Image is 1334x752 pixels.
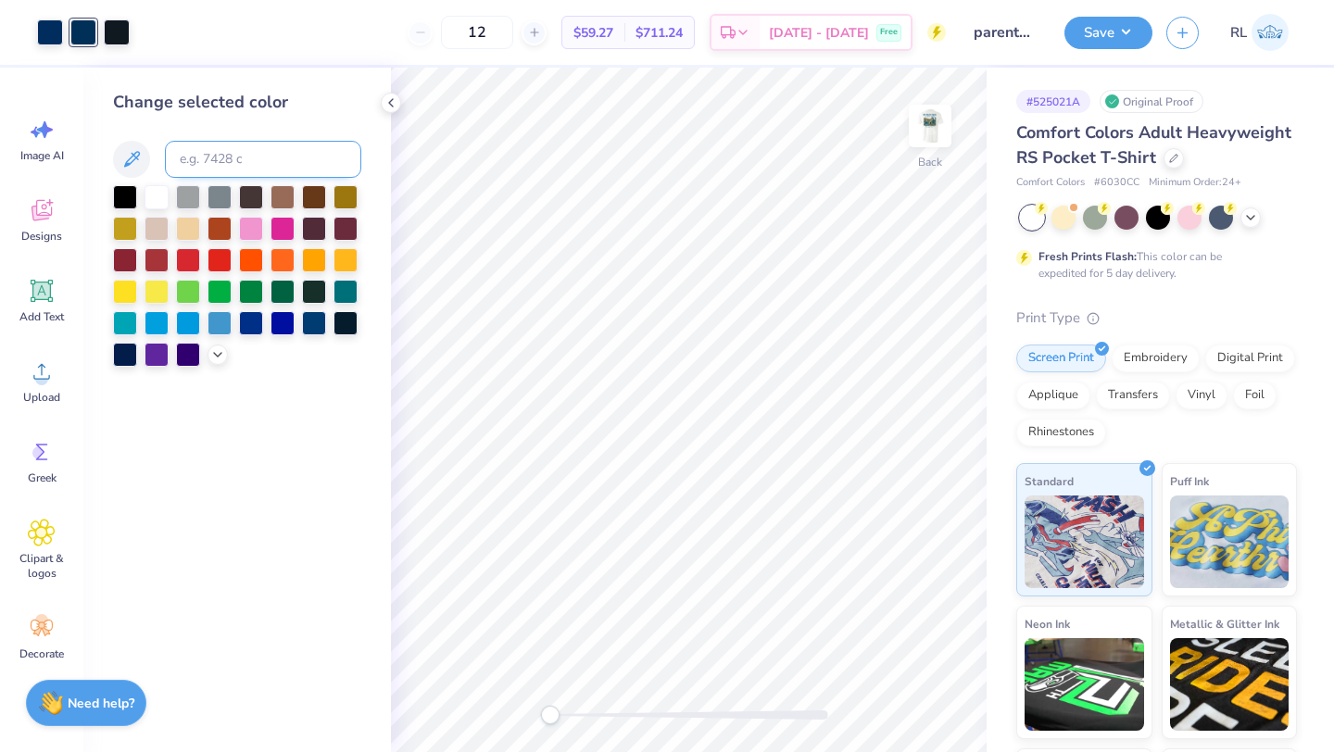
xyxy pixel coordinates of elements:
[19,309,64,324] span: Add Text
[23,390,60,405] span: Upload
[1170,614,1279,633] span: Metallic & Glitter Ink
[636,23,683,43] span: $711.24
[1149,175,1241,191] span: Minimum Order: 24 +
[541,706,560,724] div: Accessibility label
[1025,495,1144,588] img: Standard
[1016,419,1106,446] div: Rhinestones
[1016,175,1085,191] span: Comfort Colors
[918,154,942,170] div: Back
[1233,382,1277,409] div: Foil
[1016,121,1291,169] span: Comfort Colors Adult Heavyweight RS Pocket T-Shirt
[1025,638,1144,731] img: Neon Ink
[1094,175,1139,191] span: # 6030CC
[21,229,62,244] span: Designs
[1025,614,1070,633] span: Neon Ink
[113,90,361,115] div: Change selected color
[1252,14,1289,51] img: Ryan Leale
[1230,22,1247,44] span: RL
[68,695,134,712] strong: Need help?
[28,470,57,485] span: Greek
[1100,90,1203,113] div: Original Proof
[912,107,949,144] img: Back
[1205,345,1295,372] div: Digital Print
[11,551,72,581] span: Clipart & logos
[1016,307,1297,329] div: Print Type
[1016,345,1106,372] div: Screen Print
[1176,382,1227,409] div: Vinyl
[1170,638,1290,731] img: Metallic & Glitter Ink
[769,23,869,43] span: [DATE] - [DATE]
[1112,345,1200,372] div: Embroidery
[1170,495,1290,588] img: Puff Ink
[1016,382,1090,409] div: Applique
[20,148,64,163] span: Image AI
[1025,471,1074,491] span: Standard
[19,646,64,661] span: Decorate
[1222,14,1297,51] a: RL
[1038,249,1137,264] strong: Fresh Prints Flash:
[1096,382,1170,409] div: Transfers
[165,141,361,178] input: e.g. 7428 c
[1170,471,1209,491] span: Puff Ink
[880,26,898,39] span: Free
[960,14,1051,51] input: Untitled Design
[1016,90,1090,113] div: # 525021A
[1038,248,1266,282] div: This color can be expedited for 5 day delivery.
[1064,17,1152,49] button: Save
[573,23,613,43] span: $59.27
[441,16,513,49] input: – –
